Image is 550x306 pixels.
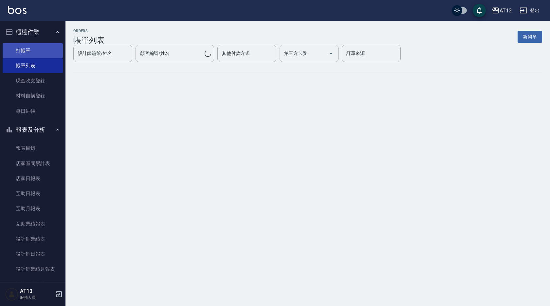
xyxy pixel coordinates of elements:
img: Person [5,288,18,301]
button: save [473,4,486,17]
a: 店家區間累計表 [3,156,63,171]
a: 帳單列表 [3,58,63,73]
button: 櫃檯作業 [3,24,63,41]
div: AT13 [500,7,512,15]
a: 店家日報表 [3,171,63,186]
a: 設計師業績表 [3,231,63,246]
a: 報表目錄 [3,141,63,156]
a: 設計師日報表 [3,246,63,262]
h2: ORDERS [73,29,105,33]
button: 新開單 [518,31,542,43]
p: 服務人員 [20,295,53,300]
a: 打帳單 [3,43,63,58]
button: 報表及分析 [3,121,63,138]
button: 登出 [517,5,542,17]
img: Logo [8,6,27,14]
a: 材料自購登錄 [3,88,63,103]
a: 現金收支登錄 [3,73,63,88]
button: Open [326,48,336,59]
a: 設計師業績月報表 [3,262,63,277]
a: 互助日報表 [3,186,63,201]
a: 互助月報表 [3,201,63,216]
a: 互助業績報表 [3,216,63,231]
a: 設計師排行榜 [3,277,63,292]
a: 每日結帳 [3,104,63,119]
a: 新開單 [518,33,542,40]
h5: AT13 [20,288,53,295]
button: AT13 [489,4,514,17]
h3: 帳單列表 [73,36,105,45]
